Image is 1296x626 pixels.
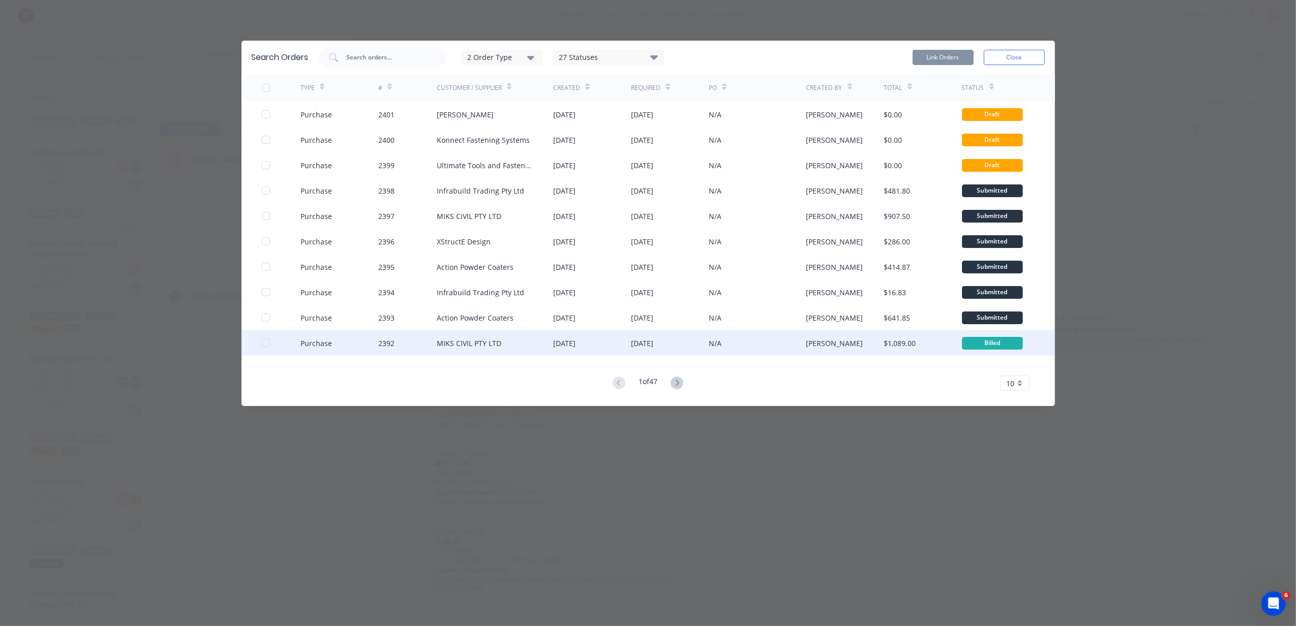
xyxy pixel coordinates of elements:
[378,83,382,92] div: #
[553,83,580,92] div: Created
[884,287,907,298] div: $16.83
[437,312,514,323] div: Action Powder Coaters
[962,286,1023,299] div: Submitted
[806,160,863,171] div: [PERSON_NAME]
[806,211,863,222] div: [PERSON_NAME]
[553,236,576,247] div: [DATE]
[467,52,535,62] div: 2 Order Type
[437,287,524,298] div: Infrabuild Trading Pty Ltd
[631,262,653,272] div: [DATE]
[884,160,902,171] div: $0.00
[709,109,721,120] div: N/A
[437,185,524,196] div: Infrabuild Trading Pty Ltd
[252,51,309,64] div: Search Orders
[300,135,332,145] div: Purchase
[884,83,902,92] div: Total
[709,160,721,171] div: N/A
[553,185,576,196] div: [DATE]
[378,135,395,145] div: 2400
[1261,591,1286,616] iframe: Intercom live chat
[631,185,653,196] div: [DATE]
[437,160,533,171] div: Ultimate Tools and Fasteners Pty Ltd
[631,109,653,120] div: [DATE]
[631,83,660,92] div: Required
[378,312,395,323] div: 2393
[806,185,863,196] div: [PERSON_NAME]
[378,160,395,171] div: 2399
[378,211,395,222] div: 2397
[346,52,430,62] input: Search orders...
[884,338,916,349] div: $1,089.00
[437,211,501,222] div: MIKS CIVIL PTY LTD
[553,160,576,171] div: [DATE]
[437,338,501,349] div: MIKS CIVIL PTY LTD
[709,185,721,196] div: N/A
[913,50,974,65] button: Link Orders
[300,83,315,92] div: TYPE
[300,262,332,272] div: Purchase
[553,109,576,120] div: [DATE]
[300,109,332,120] div: Purchase
[884,135,902,145] div: $0.00
[806,109,863,120] div: [PERSON_NAME]
[962,261,1023,273] div: Submitted
[437,236,491,247] div: XStructE Design
[806,236,863,247] div: [PERSON_NAME]
[884,185,911,196] div: $481.80
[806,287,863,298] div: [PERSON_NAME]
[378,236,395,247] div: 2396
[378,185,395,196] div: 2398
[884,211,911,222] div: $907.50
[884,109,902,120] div: $0.00
[806,338,863,349] div: [PERSON_NAME]
[709,262,721,272] div: N/A
[631,236,653,247] div: [DATE]
[962,235,1023,248] div: Submitted
[884,312,911,323] div: $641.85
[631,338,653,349] div: [DATE]
[300,160,332,171] div: Purchase
[639,376,657,391] div: 1 of 47
[709,135,721,145] div: N/A
[962,210,1023,223] div: Submitted
[806,83,842,92] div: Created By
[631,211,653,222] div: [DATE]
[553,287,576,298] div: [DATE]
[378,262,395,272] div: 2395
[1282,591,1290,600] span: 6
[806,135,863,145] div: [PERSON_NAME]
[378,338,395,349] div: 2392
[962,311,1023,324] div: Submitted
[984,50,1045,65] button: Close
[300,338,332,349] div: Purchase
[300,236,332,247] div: Purchase
[962,83,984,92] div: Status
[553,211,576,222] div: [DATE]
[437,135,530,145] div: Konnect Fastening Systems
[884,236,911,247] div: $286.00
[378,287,395,298] div: 2394
[553,312,576,323] div: [DATE]
[709,83,717,92] div: PO
[437,109,494,120] div: [PERSON_NAME]
[962,134,1023,146] div: Draft
[553,135,576,145] div: [DATE]
[300,312,332,323] div: Purchase
[1007,378,1015,389] span: 10
[631,287,653,298] div: [DATE]
[631,160,653,171] div: [DATE]
[631,312,653,323] div: [DATE]
[709,211,721,222] div: N/A
[631,135,653,145] div: [DATE]
[806,312,863,323] div: [PERSON_NAME]
[806,262,863,272] div: [PERSON_NAME]
[437,83,502,92] div: Customer / Supplier
[962,337,1023,350] div: Billed
[300,185,332,196] div: Purchase
[709,287,721,298] div: N/A
[553,52,664,63] div: 27 Statuses
[378,109,395,120] div: 2401
[300,287,332,298] div: Purchase
[962,159,1023,172] div: Draft
[553,262,576,272] div: [DATE]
